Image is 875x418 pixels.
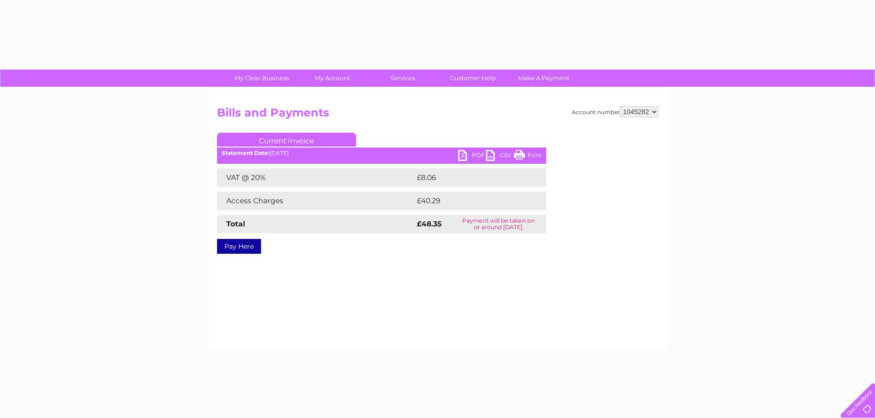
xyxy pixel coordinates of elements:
strong: Total [226,219,245,228]
a: CSV [486,150,514,163]
td: £40.29 [415,192,528,210]
a: Current Invoice [217,133,356,147]
a: My Account [294,70,370,87]
a: My Clear Business [224,70,300,87]
b: Statement Date: [222,149,269,156]
td: Access Charges [217,192,415,210]
td: VAT @ 20% [217,168,415,187]
a: Print [514,150,542,163]
div: Account number [572,106,658,117]
a: Services [364,70,441,87]
h2: Bills and Payments [217,106,658,124]
div: [DATE] [217,150,546,156]
a: PDF [458,150,486,163]
a: Customer Help [435,70,511,87]
a: Make A Payment [505,70,582,87]
strong: £48.35 [417,219,441,228]
a: Pay Here [217,239,261,254]
td: Payment will be taken on or around [DATE] [451,215,546,233]
td: £8.06 [415,168,525,187]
